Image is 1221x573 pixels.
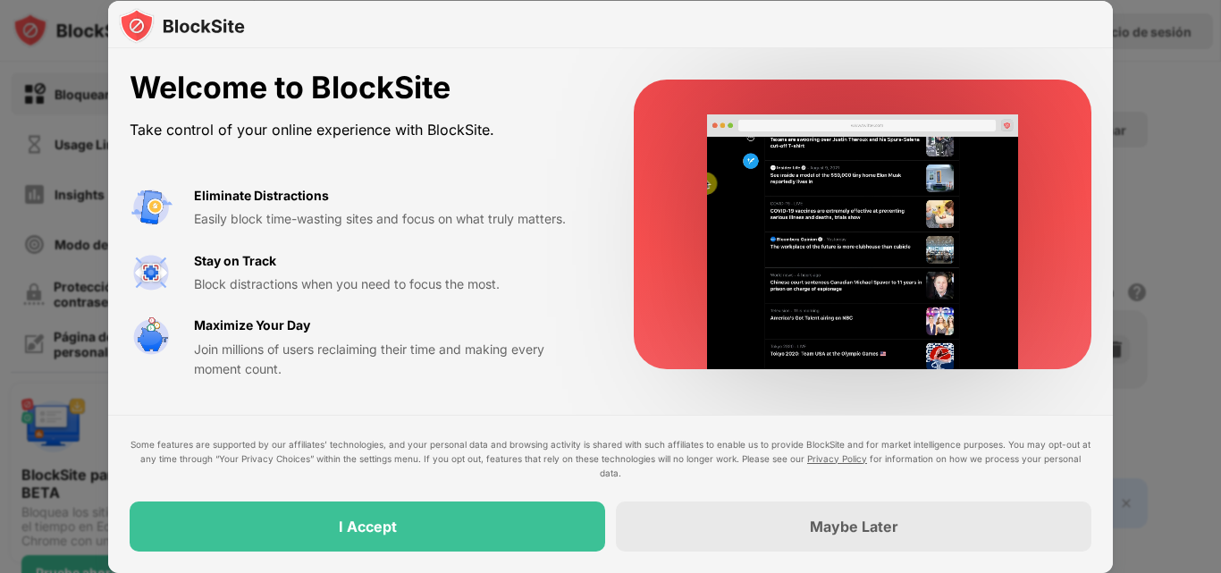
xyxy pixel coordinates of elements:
div: Some features are supported by our affiliates’ technologies, and your personal data and browsing ... [130,437,1091,480]
div: Maybe Later [810,518,898,535]
div: Block distractions when you need to focus the most. [194,274,591,294]
div: Welcome to BlockSite [130,70,591,106]
div: Maximize Your Day [194,316,310,335]
div: I Accept [339,518,397,535]
div: Take control of your online experience with BlockSite. [130,117,591,143]
img: value-focus.svg [130,251,173,294]
img: logo-blocksite.svg [119,8,245,44]
div: Eliminate Distractions [194,186,329,206]
div: Easily block time-wasting sites and focus on what truly matters. [194,209,591,229]
a: Privacy Policy [807,453,867,464]
img: value-safe-time.svg [130,316,173,358]
div: Join millions of users reclaiming their time and making every moment count. [194,340,591,380]
div: Stay on Track [194,251,276,271]
img: value-avoid-distractions.svg [130,186,173,229]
